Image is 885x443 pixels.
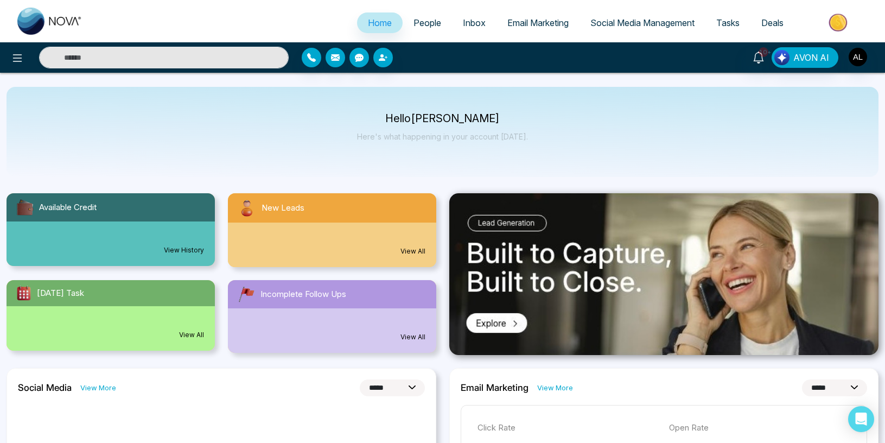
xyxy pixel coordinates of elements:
[449,193,878,355] img: .
[800,10,878,35] img: Market-place.gif
[761,17,784,28] span: Deals
[452,12,496,33] a: Inbox
[590,17,695,28] span: Social Media Management
[716,17,740,28] span: Tasks
[237,198,257,218] img: newLeads.svg
[759,47,768,57] span: 10+
[580,12,705,33] a: Social Media Management
[537,383,573,393] a: View More
[357,114,528,123] p: Hello [PERSON_NAME]
[15,284,33,302] img: todayTask.svg
[496,12,580,33] a: Email Marketing
[477,422,659,434] p: Click Rate
[17,8,82,35] img: Nova CRM Logo
[849,48,867,66] img: User Avatar
[507,17,569,28] span: Email Marketing
[400,246,425,256] a: View All
[848,406,874,432] div: Open Intercom Messenger
[403,12,452,33] a: People
[461,382,529,393] h2: Email Marketing
[774,50,790,65] img: Lead Flow
[237,284,256,304] img: followUps.svg
[39,201,97,214] span: Available Credit
[260,288,346,301] span: Incomplete Follow Ups
[400,332,425,342] a: View All
[413,17,441,28] span: People
[357,132,528,141] p: Here's what happening in your account [DATE].
[705,12,750,33] a: Tasks
[357,12,403,33] a: Home
[793,51,829,64] span: AVON AI
[221,280,443,353] a: Incomplete Follow UpsView All
[37,287,84,300] span: [DATE] Task
[368,17,392,28] span: Home
[746,47,772,66] a: 10+
[669,422,850,434] p: Open Rate
[463,17,486,28] span: Inbox
[15,198,35,217] img: availableCredit.svg
[221,193,443,267] a: New LeadsView All
[80,383,116,393] a: View More
[772,47,838,68] button: AVON AI
[262,202,304,214] span: New Leads
[164,245,204,255] a: View History
[750,12,794,33] a: Deals
[179,330,204,340] a: View All
[18,382,72,393] h2: Social Media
